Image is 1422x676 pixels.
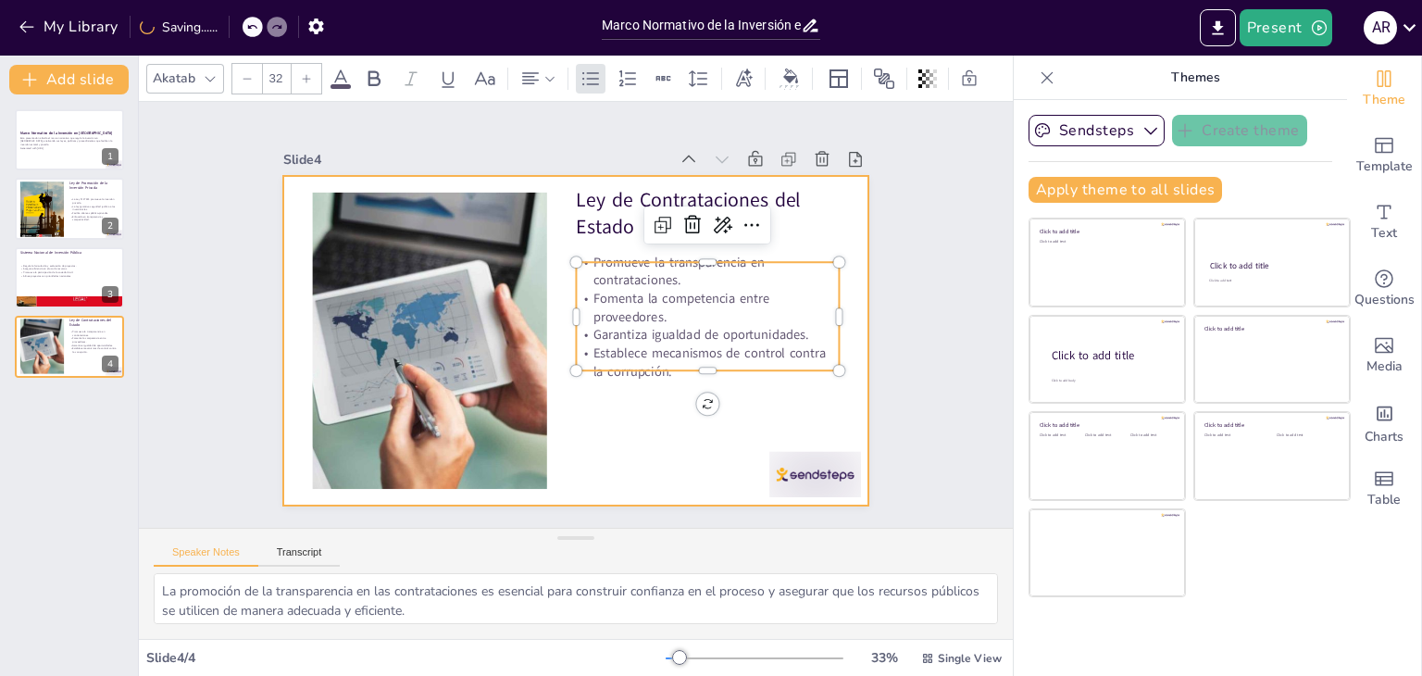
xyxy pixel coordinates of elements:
div: Click to add title [1040,421,1172,429]
p: Regula la formulación y evaluación de proyectos. [20,264,118,268]
button: Export to PowerPoint [1200,9,1236,46]
span: Position [873,68,895,90]
div: Click to add text [1204,433,1263,438]
div: Click to add title [1052,348,1170,364]
div: Slide 4 / 4 [146,649,666,667]
div: Add ready made slides [1347,122,1421,189]
button: Apply theme to all slides [1029,177,1222,203]
div: 2 [15,178,124,239]
p: La Ley N° 27245 promueve la inversión privada. [69,197,118,204]
div: 2 [102,218,118,234]
span: Template [1356,156,1413,177]
input: Insert title [602,12,801,39]
span: Questions [1354,290,1415,310]
button: Present [1240,9,1332,46]
div: Slide 4 [300,120,686,179]
div: Add images, graphics, shapes or video [1347,322,1421,389]
div: Background color [777,69,805,88]
div: Click to add text [1040,240,1172,244]
div: Click to add title [1204,324,1337,332]
span: Theme [1363,90,1405,110]
textarea: La promoción de la transparencia en las contrataciones es esencial para construir confianza en el... [154,573,998,624]
div: Change the overall theme [1347,56,1421,122]
span: Single View [938,651,1002,666]
span: Table [1367,490,1401,510]
p: Garantiza igualdad de oportunidades. [573,326,837,371]
button: A R [1364,9,1397,46]
div: 3 [15,247,124,308]
button: Create theme [1172,115,1307,146]
div: 4 [102,356,118,372]
p: Fomenta la competencia entre proveedores. [575,290,841,354]
p: Themes [1062,56,1328,100]
p: Garantiza igualdad de oportunidades. [69,344,118,347]
div: Click to add title [1040,228,1172,235]
div: Saving...... [140,19,218,36]
div: Add text boxes [1347,189,1421,256]
span: Media [1366,357,1403,377]
div: 3 [102,286,118,303]
span: Text [1371,223,1397,244]
p: La ley garantiza seguridad jurídica a los inversionistas. [69,204,118,210]
div: 4 [15,316,124,377]
p: Fomenta la competencia entre proveedores. [69,337,118,344]
div: Click to add title [1204,421,1337,429]
div: Click to add body [1052,379,1168,383]
p: Generated with [URL] [20,146,118,150]
p: Establece mecanismos de control contra la corrupción. [569,344,835,407]
div: A R [1364,11,1397,44]
div: Text effects [730,64,757,94]
p: Sistema Nacional de Inversión Pública [20,250,118,256]
p: Alinea proyectos con prioridades nacionales. [20,274,118,278]
div: Click to add text [1085,433,1127,438]
p: Establece mecanismos de control contra la corrupción. [69,347,118,354]
div: Get real-time input from your audience [1347,256,1421,322]
div: Add a table [1347,456,1421,522]
button: Sendsteps [1029,115,1165,146]
strong: Marco Normativo de la Inversión en [GEOGRAPHIC_DATA] [20,131,113,136]
p: Promueve la participación de la sociedad civil. [20,270,118,274]
p: Promueve la transparencia en contrataciones. [579,253,844,317]
p: Enfocada en transparencia y competitividad. [69,214,118,220]
p: Asegura eficiencia en el uso de recursos. [20,268,118,271]
p: Promueve la transparencia en contrataciones. [69,331,118,337]
div: 33 % [862,649,906,667]
div: 1 [15,109,124,170]
p: Esta presentación aborda el marco normativo que regula la inversión en [GEOGRAPHIC_DATA], analiza... [20,136,118,146]
p: Ley de Contrataciones del Estado [69,318,118,328]
p: Facilita alianzas público-privadas. [69,211,118,215]
div: Add charts and graphs [1347,389,1421,456]
div: Click to add text [1209,279,1332,283]
div: Layout [824,64,854,94]
span: Charts [1365,427,1403,447]
div: Click to add title [1210,260,1333,271]
button: Transcript [258,546,341,567]
button: Speaker Notes [154,546,258,567]
button: Add slide [9,65,129,94]
div: Click to add text [1130,433,1172,438]
div: Akatab [149,66,199,91]
p: Ley de Promoción de la Inversión Privada [69,180,118,190]
div: 1 [102,148,118,165]
div: Click to add text [1040,433,1081,438]
div: Click to add text [1277,433,1335,438]
button: My Library [14,12,126,42]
